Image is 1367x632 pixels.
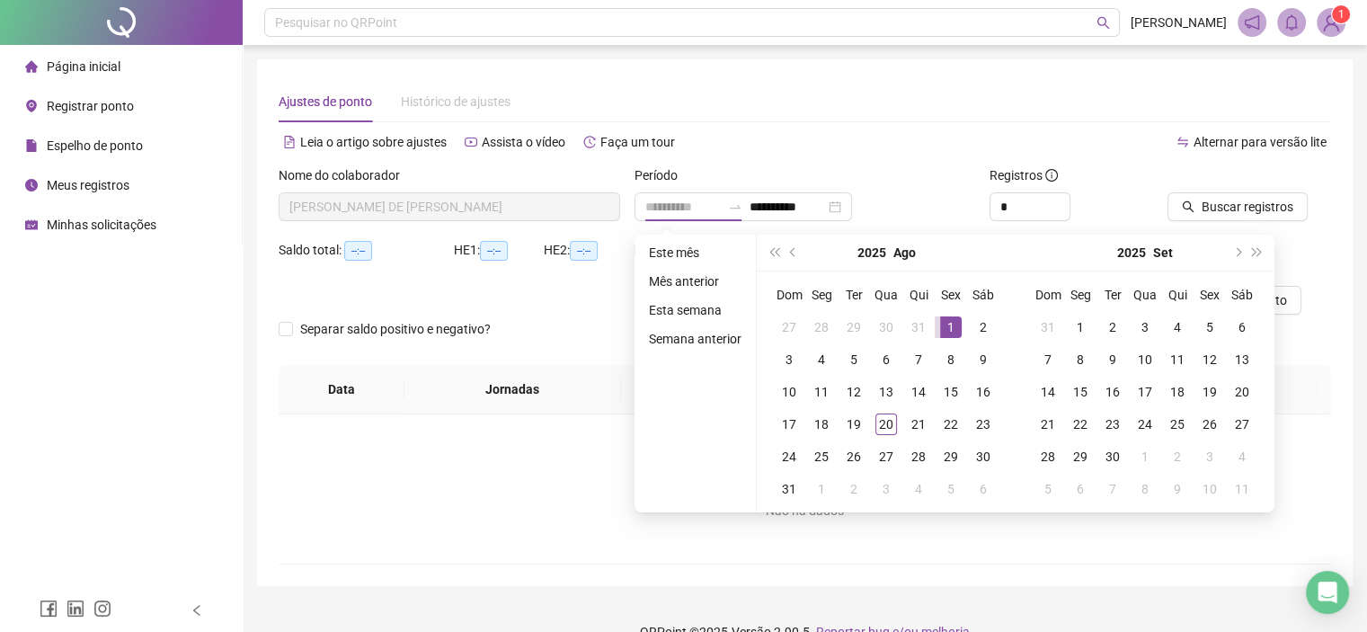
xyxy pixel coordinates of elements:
[1231,478,1253,500] div: 11
[773,441,805,473] td: 2025-08-24
[1161,376,1194,408] td: 2025-09-18
[778,381,800,403] div: 10
[1102,446,1123,467] div: 30
[940,446,962,467] div: 29
[935,441,967,473] td: 2025-08-29
[811,349,832,370] div: 4
[805,441,838,473] td: 2025-08-25
[570,241,598,261] span: --:--
[1129,279,1161,311] th: Qua
[967,311,999,343] td: 2025-08-02
[1032,441,1064,473] td: 2025-09-28
[940,381,962,403] div: 15
[838,408,870,441] td: 2025-08-19
[191,604,203,617] span: left
[967,473,999,505] td: 2025-09-06
[1096,408,1129,441] td: 2025-09-23
[908,478,929,500] div: 4
[811,414,832,435] div: 18
[778,478,800,500] div: 31
[902,376,935,408] td: 2025-08-14
[1129,311,1161,343] td: 2025-09-03
[728,200,742,214] span: to
[635,165,689,185] label: Período
[47,218,156,232] span: Minhas solicitações
[93,600,111,618] span: instagram
[642,242,749,263] li: Este mês
[935,311,967,343] td: 2025-08-01
[1194,343,1226,376] td: 2025-09-12
[642,271,749,292] li: Mês anterior
[25,218,38,231] span: schedule
[805,343,838,376] td: 2025-08-04
[773,376,805,408] td: 2025-08-10
[47,59,120,74] span: Página inicial
[811,446,832,467] div: 25
[1226,343,1258,376] td: 2025-09-13
[778,349,800,370] div: 3
[1332,5,1350,23] sup: Atualize o seu contato no menu Meus Dados
[1037,381,1059,403] div: 14
[1194,376,1226,408] td: 2025-09-19
[47,138,143,153] span: Espelho de ponto
[1032,473,1064,505] td: 2025-10-05
[843,446,865,467] div: 26
[1070,349,1091,370] div: 8
[300,501,1309,521] div: Não há dados
[838,376,870,408] td: 2025-08-12
[1070,446,1091,467] div: 29
[805,376,838,408] td: 2025-08-11
[1231,414,1253,435] div: 27
[1167,316,1188,338] div: 4
[838,441,870,473] td: 2025-08-26
[1096,311,1129,343] td: 2025-09-02
[773,279,805,311] th: Dom
[1129,408,1161,441] td: 2025-09-24
[773,343,805,376] td: 2025-08-03
[642,299,749,321] li: Esta semana
[967,279,999,311] th: Sáb
[1064,408,1096,441] td: 2025-09-22
[25,139,38,152] span: file
[1199,414,1221,435] div: 26
[935,279,967,311] th: Sex
[940,478,962,500] div: 5
[1064,376,1096,408] td: 2025-09-15
[870,473,902,505] td: 2025-09-03
[1161,311,1194,343] td: 2025-09-04
[1131,13,1227,32] span: [PERSON_NAME]
[1226,279,1258,311] th: Sáb
[1064,311,1096,343] td: 2025-09-01
[967,343,999,376] td: 2025-08-09
[1194,135,1327,149] span: Alternar para versão lite
[1037,446,1059,467] div: 28
[773,408,805,441] td: 2025-08-17
[642,328,749,350] li: Semana anterior
[480,241,508,261] span: --:--
[875,381,897,403] div: 13
[857,235,886,271] button: year panel
[47,178,129,192] span: Meus registros
[1129,343,1161,376] td: 2025-09-10
[843,478,865,500] div: 2
[1199,446,1221,467] div: 3
[1306,571,1349,614] div: Open Intercom Messenger
[1134,446,1156,467] div: 1
[902,473,935,505] td: 2025-09-04
[40,600,58,618] span: facebook
[875,446,897,467] div: 27
[1182,200,1194,213] span: search
[1037,349,1059,370] div: 7
[875,414,897,435] div: 20
[465,136,477,148] span: youtube
[1167,349,1188,370] div: 11
[482,135,565,149] span: Assista o vídeo
[1129,441,1161,473] td: 2025-10-01
[1199,316,1221,338] div: 5
[1161,408,1194,441] td: 2025-09-25
[600,135,675,149] span: Faça um tour
[1194,408,1226,441] td: 2025-09-26
[875,349,897,370] div: 6
[1102,478,1123,500] div: 7
[1199,478,1221,500] div: 10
